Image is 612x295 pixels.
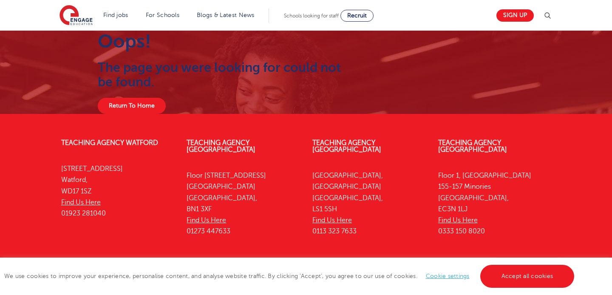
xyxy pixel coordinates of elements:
[347,12,367,19] span: Recruit
[284,13,339,19] span: Schools looking for staff
[61,199,101,206] a: Find Us Here
[98,98,166,114] a: Return To Home
[312,139,381,153] a: Teaching Agency [GEOGRAPHIC_DATA]
[61,163,174,219] p: [STREET_ADDRESS] Watford, WD17 1SZ 01923 281040
[480,265,575,288] a: Accept all cookies
[146,12,179,18] a: For Schools
[4,273,576,279] span: We use cookies to improve your experience, personalise content, and analyse website traffic. By c...
[312,216,352,224] a: Find Us Here
[340,10,374,22] a: Recruit
[187,216,226,224] a: Find Us Here
[98,31,343,52] h1: Oops!
[438,216,478,224] a: Find Us Here
[197,12,255,18] a: Blogs & Latest News
[438,139,507,153] a: Teaching Agency [GEOGRAPHIC_DATA]
[496,9,534,22] a: Sign up
[438,170,551,237] p: Floor 1, [GEOGRAPHIC_DATA] 155-157 Minories [GEOGRAPHIC_DATA], EC3N 1LJ 0333 150 8020
[98,60,343,89] h2: The page you were looking for could not be found.
[187,170,300,237] p: Floor [STREET_ADDRESS] [GEOGRAPHIC_DATA] [GEOGRAPHIC_DATA], BN1 3XF 01273 447633
[103,12,128,18] a: Find jobs
[312,170,425,237] p: [GEOGRAPHIC_DATA], [GEOGRAPHIC_DATA] [GEOGRAPHIC_DATA], LS1 5SH 0113 323 7633
[59,5,93,26] img: Engage Education
[187,139,255,153] a: Teaching Agency [GEOGRAPHIC_DATA]
[61,139,158,147] a: Teaching Agency Watford
[426,273,470,279] a: Cookie settings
